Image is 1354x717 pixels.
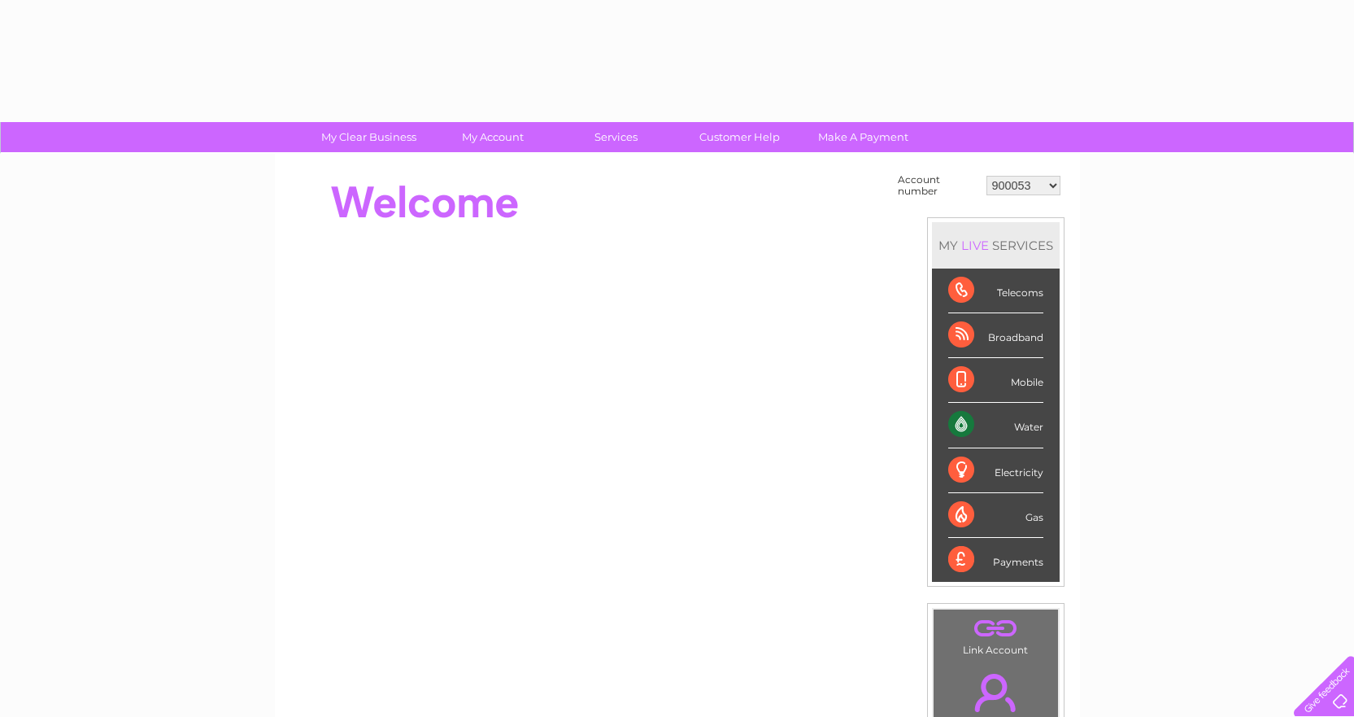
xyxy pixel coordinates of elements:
div: Mobile [948,358,1043,403]
a: Make A Payment [796,122,930,152]
div: Gas [948,493,1043,538]
div: Broadband [948,313,1043,358]
div: MY SERVICES [932,222,1060,269]
a: My Clear Business [302,122,436,152]
div: LIVE [958,238,992,253]
div: Electricity [948,448,1043,493]
div: Telecoms [948,269,1043,313]
td: Account number [894,170,982,201]
div: Water [948,403,1043,448]
a: Services [549,122,683,152]
a: Customer Help [673,122,807,152]
td: Link Account [933,609,1059,660]
a: My Account [425,122,559,152]
div: Payments [948,538,1043,582]
a: . [938,614,1054,642]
